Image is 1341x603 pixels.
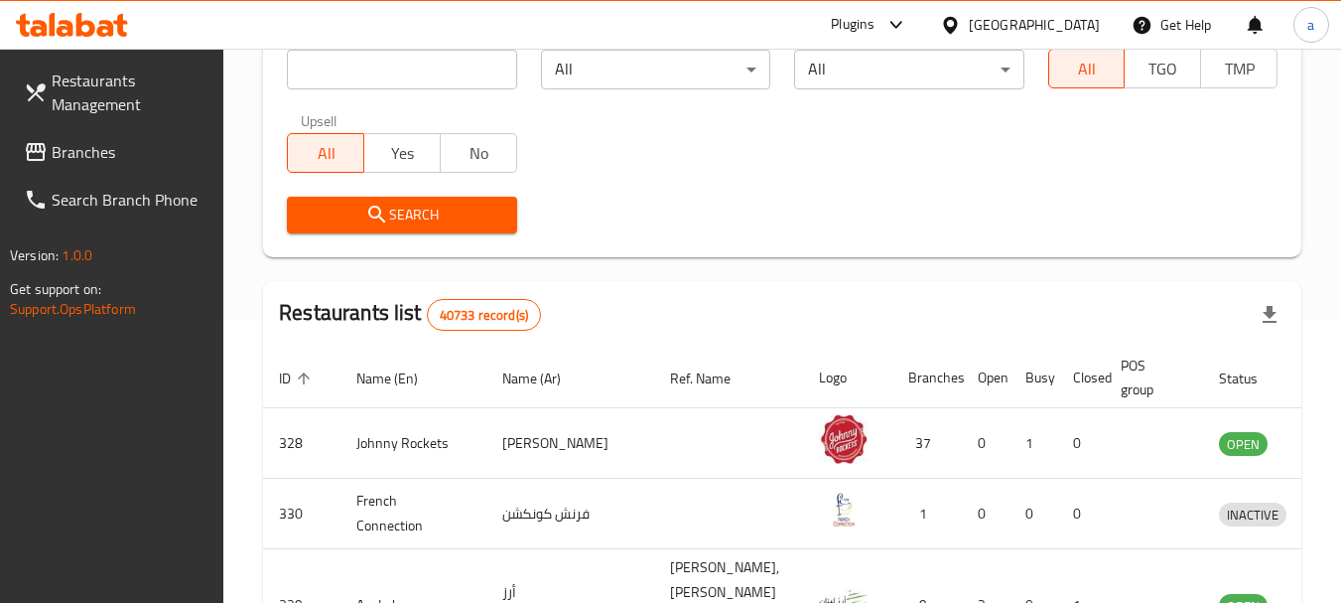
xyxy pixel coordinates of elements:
a: Search Branch Phone [8,176,224,224]
img: Johnny Rockets [819,414,869,464]
td: Johnny Rockets [340,408,486,479]
span: ID [279,367,317,390]
img: French Connection [819,485,869,534]
button: No [440,133,517,173]
span: Name (En) [356,367,444,390]
td: 0 [962,479,1009,549]
td: 0 [1057,479,1105,549]
span: Version: [10,242,59,268]
th: Logo [803,348,892,408]
span: Ref. Name [670,367,756,390]
button: Search [287,197,516,233]
div: All [541,50,770,89]
td: 0 [1057,408,1105,479]
span: Status [1219,367,1283,390]
td: [PERSON_NAME] [486,408,654,479]
span: Search [303,203,500,227]
span: INACTIVE [1219,504,1286,527]
span: Restaurants Management [52,69,208,116]
span: Yes [372,139,433,168]
td: 37 [892,408,962,479]
button: TGO [1124,49,1201,88]
span: Name (Ar) [502,367,587,390]
label: Upsell [301,113,337,127]
span: TMP [1209,55,1270,83]
td: 328 [263,408,340,479]
span: 40733 record(s) [428,306,540,325]
td: فرنش كونكشن [486,479,654,549]
td: French Connection [340,479,486,549]
td: 1 [892,479,962,549]
td: 330 [263,479,340,549]
div: Total records count [427,299,541,331]
span: All [296,139,356,168]
div: INACTIVE [1219,503,1286,527]
div: [GEOGRAPHIC_DATA] [969,14,1100,36]
h2: Restaurants list [279,298,541,331]
span: 1.0.0 [62,242,92,268]
a: Support.OpsPlatform [10,296,136,322]
td: 0 [962,408,1009,479]
span: Get support on: [10,276,101,302]
button: All [1048,49,1126,88]
td: 1 [1009,408,1057,479]
input: Search for restaurant name or ID.. [287,50,516,89]
td: 0 [1009,479,1057,549]
div: All [794,50,1023,89]
th: Busy [1009,348,1057,408]
span: OPEN [1219,433,1268,456]
span: No [449,139,509,168]
span: Branches [52,140,208,164]
div: OPEN [1219,432,1268,456]
div: Export file [1246,291,1293,339]
span: a [1307,14,1314,36]
th: Closed [1057,348,1105,408]
span: POS group [1121,354,1179,401]
th: Open [962,348,1009,408]
span: All [1057,55,1118,83]
button: All [287,133,364,173]
div: Plugins [831,13,874,37]
button: Yes [363,133,441,173]
th: Branches [892,348,962,408]
span: TGO [1133,55,1193,83]
a: Branches [8,128,224,176]
button: TMP [1200,49,1277,88]
a: Restaurants Management [8,57,224,128]
span: Search Branch Phone [52,188,208,212]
